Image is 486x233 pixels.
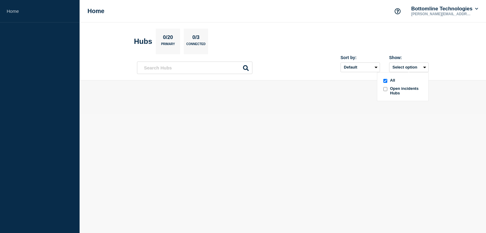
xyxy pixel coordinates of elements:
[190,34,202,42] p: 0/3
[390,86,423,95] span: Open incidents Hubs
[389,55,429,60] div: Show:
[383,79,387,83] input: all checkbox
[87,8,104,15] h1: Home
[410,6,479,12] button: Bottomline Technologies
[383,87,387,91] input: openIncidentsHubs checkbox
[137,62,252,74] input: Search Hubs
[341,62,380,72] select: Sort by
[390,78,395,84] span: All
[341,55,380,60] div: Sort by:
[161,34,175,42] p: 0/20
[186,42,205,49] p: Connected
[410,12,473,16] p: [PERSON_NAME][EMAIL_ADDRESS][PERSON_NAME][DOMAIN_NAME]
[134,37,152,46] h2: Hubs
[391,5,404,18] button: Support
[389,62,429,72] button: Select optionall checkboxAllopenIncidentsHubs checkboxOpen incidents Hubs
[161,42,175,49] p: Primary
